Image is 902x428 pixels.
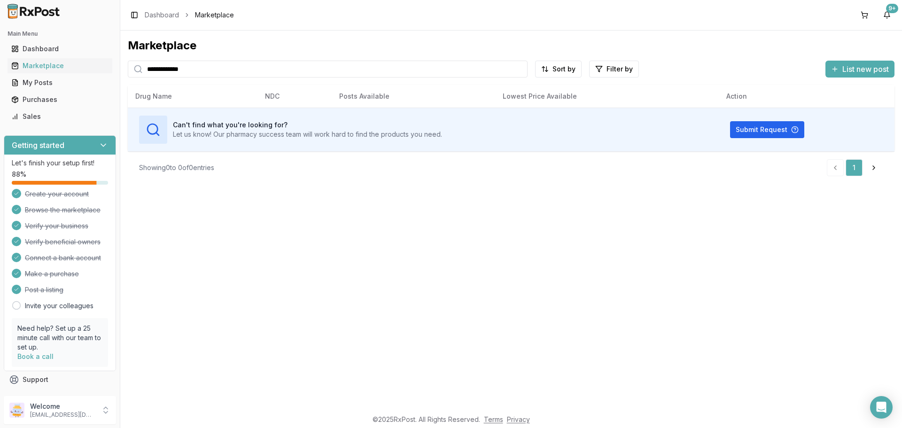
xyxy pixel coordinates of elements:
button: Purchases [4,92,116,107]
a: Sales [8,108,112,125]
button: Feedback [4,388,116,405]
h2: Main Menu [8,30,112,38]
a: Invite your colleagues [25,301,93,311]
button: My Posts [4,75,116,90]
img: User avatar [9,403,24,418]
p: Let us know! Our pharmacy success team will work hard to find the products you need. [173,130,442,139]
th: Drug Name [128,85,257,108]
span: Verify your business [25,221,88,231]
a: Dashboard [8,40,112,57]
th: Action [719,85,894,108]
nav: breadcrumb [145,10,234,20]
button: Submit Request [730,121,804,138]
p: Let's finish your setup first! [12,158,108,168]
a: Purchases [8,91,112,108]
div: Sales [11,112,109,121]
a: Terms [484,415,503,423]
a: Marketplace [8,57,112,74]
div: Marketplace [11,61,109,70]
span: Verify beneficial owners [25,237,101,247]
div: Marketplace [128,38,894,53]
th: NDC [257,85,332,108]
button: List new post [825,61,894,78]
p: Welcome [30,402,95,411]
h3: Can't find what you're looking for? [173,120,442,130]
span: Feedback [23,392,54,401]
button: Filter by [589,61,639,78]
a: Privacy [507,415,530,423]
span: Create your account [25,189,89,199]
div: Showing 0 to 0 of 0 entries [139,163,214,172]
a: Dashboard [145,10,179,20]
th: Posts Available [332,85,495,108]
p: Need help? Set up a 25 minute call with our team to set up. [17,324,102,352]
div: Purchases [11,95,109,104]
button: Support [4,371,116,388]
a: 1 [846,159,863,176]
button: Sales [4,109,116,124]
button: Dashboard [4,41,116,56]
span: 88 % [12,170,26,179]
div: Dashboard [11,44,109,54]
th: Lowest Price Available [495,85,719,108]
span: Connect a bank account [25,253,101,263]
a: Go to next page [864,159,883,176]
div: Open Intercom Messenger [870,396,893,419]
img: RxPost Logo [4,4,64,19]
h3: Getting started [12,140,64,151]
div: My Posts [11,78,109,87]
span: Make a purchase [25,269,79,279]
span: Sort by [552,64,575,74]
a: My Posts [8,74,112,91]
button: Sort by [535,61,582,78]
button: 9+ [879,8,894,23]
div: 9+ [886,4,898,13]
span: List new post [842,63,889,75]
a: Book a call [17,352,54,360]
span: Post a listing [25,285,63,295]
span: Marketplace [195,10,234,20]
a: List new post [825,65,894,75]
button: Marketplace [4,58,116,73]
p: [EMAIL_ADDRESS][DOMAIN_NAME] [30,411,95,419]
nav: pagination [827,159,883,176]
span: Browse the marketplace [25,205,101,215]
span: Filter by [607,64,633,74]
